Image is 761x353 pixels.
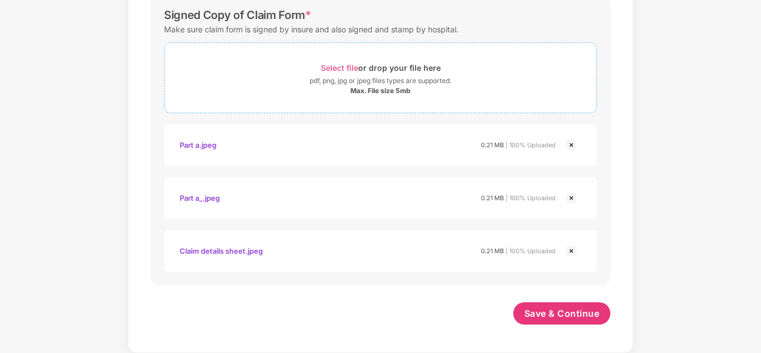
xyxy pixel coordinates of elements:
span: 0.21 MB [481,194,504,202]
div: Max. File size 5mb [350,86,411,95]
div: Make sure claim form is signed by insure and also signed and stamp by hospital. [164,22,459,37]
span: 0.21 MB [481,141,504,149]
span: | 100% Uploaded [505,141,556,149]
span: Save & Continue [524,307,600,320]
div: Signed Copy of Claim Form [164,8,311,22]
span: | 100% Uploaded [505,247,556,255]
div: or drop your file here [321,60,441,75]
div: Part a_.jpeg [180,188,220,207]
span: | 100% Uploaded [505,194,556,202]
img: svg+xml;base64,PHN2ZyBpZD0iQ3Jvc3MtMjR4MjQiIHhtbG5zPSJodHRwOi8vd3d3LnczLm9yZy8yMDAwL3N2ZyIgd2lkdG... [565,138,578,152]
span: Select file [321,63,358,72]
div: Claim details sheet.jpeg [180,241,263,260]
div: pdf, png, jpg or jpeg files types are supported. [310,75,451,86]
img: svg+xml;base64,PHN2ZyBpZD0iQ3Jvc3MtMjR4MjQiIHhtbG5zPSJodHRwOi8vd3d3LnczLm9yZy8yMDAwL3N2ZyIgd2lkdG... [565,244,578,258]
img: svg+xml;base64,PHN2ZyBpZD0iQ3Jvc3MtMjR4MjQiIHhtbG5zPSJodHRwOi8vd3d3LnczLm9yZy8yMDAwL3N2ZyIgd2lkdG... [565,191,578,205]
button: Save & Continue [513,302,611,325]
span: 0.21 MB [481,247,504,255]
span: Select fileor drop your file herepdf, png, jpg or jpeg files types are supported.Max. File size 5mb [165,51,596,104]
div: Part a.jpeg [180,136,216,154]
